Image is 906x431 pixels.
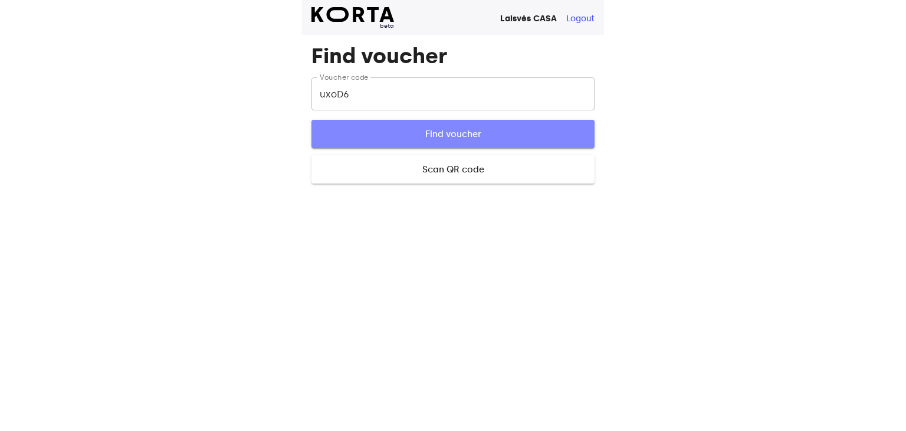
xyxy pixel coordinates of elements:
h1: Find voucher [311,44,595,68]
button: Scan QR code [311,155,595,184]
span: Find voucher [330,126,576,142]
button: Logout [566,13,595,25]
button: Find voucher [311,120,595,148]
img: Korta [311,7,394,22]
strong: Laisvės CASA [500,14,557,24]
span: beta [311,22,394,30]
span: Scan QR code [330,162,576,177]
